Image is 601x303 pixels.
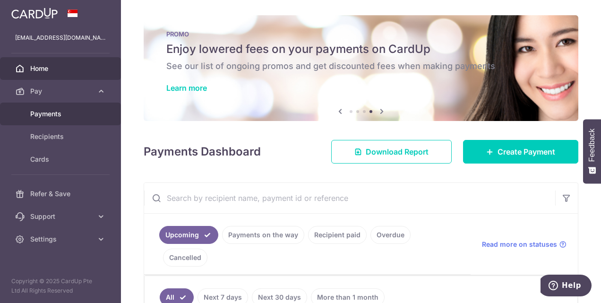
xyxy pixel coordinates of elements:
span: Download Report [366,146,429,157]
span: Cards [30,155,93,164]
a: Read more on statuses [482,240,567,249]
a: Learn more [166,83,207,93]
a: Download Report [331,140,452,164]
h6: See our list of ongoing promos and get discounted fees when making payments [166,61,556,72]
span: Refer & Save [30,189,93,199]
a: Cancelled [163,249,207,267]
span: Pay [30,87,93,96]
span: Feedback [588,129,596,162]
span: Payments [30,109,93,119]
input: Search by recipient name, payment id or reference [144,183,555,213]
img: Latest Promos banner [144,15,578,121]
span: Recipients [30,132,93,141]
span: Support [30,212,93,221]
a: Recipient paid [308,226,367,244]
h5: Enjoy lowered fees on your payments on CardUp [166,42,556,57]
span: Create Payment [498,146,555,157]
p: PROMO [166,30,556,38]
button: Feedback - Show survey [583,119,601,183]
a: Payments on the way [222,226,304,244]
img: CardUp [11,8,58,19]
a: Overdue [370,226,411,244]
p: [EMAIL_ADDRESS][DOMAIN_NAME] [15,33,106,43]
a: Create Payment [463,140,578,164]
span: Home [30,64,93,73]
h4: Payments Dashboard [144,143,261,160]
iframe: Opens a widget where you can find more information [541,275,592,298]
span: Read more on statuses [482,240,557,249]
a: Upcoming [159,226,218,244]
span: Settings [30,234,93,244]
